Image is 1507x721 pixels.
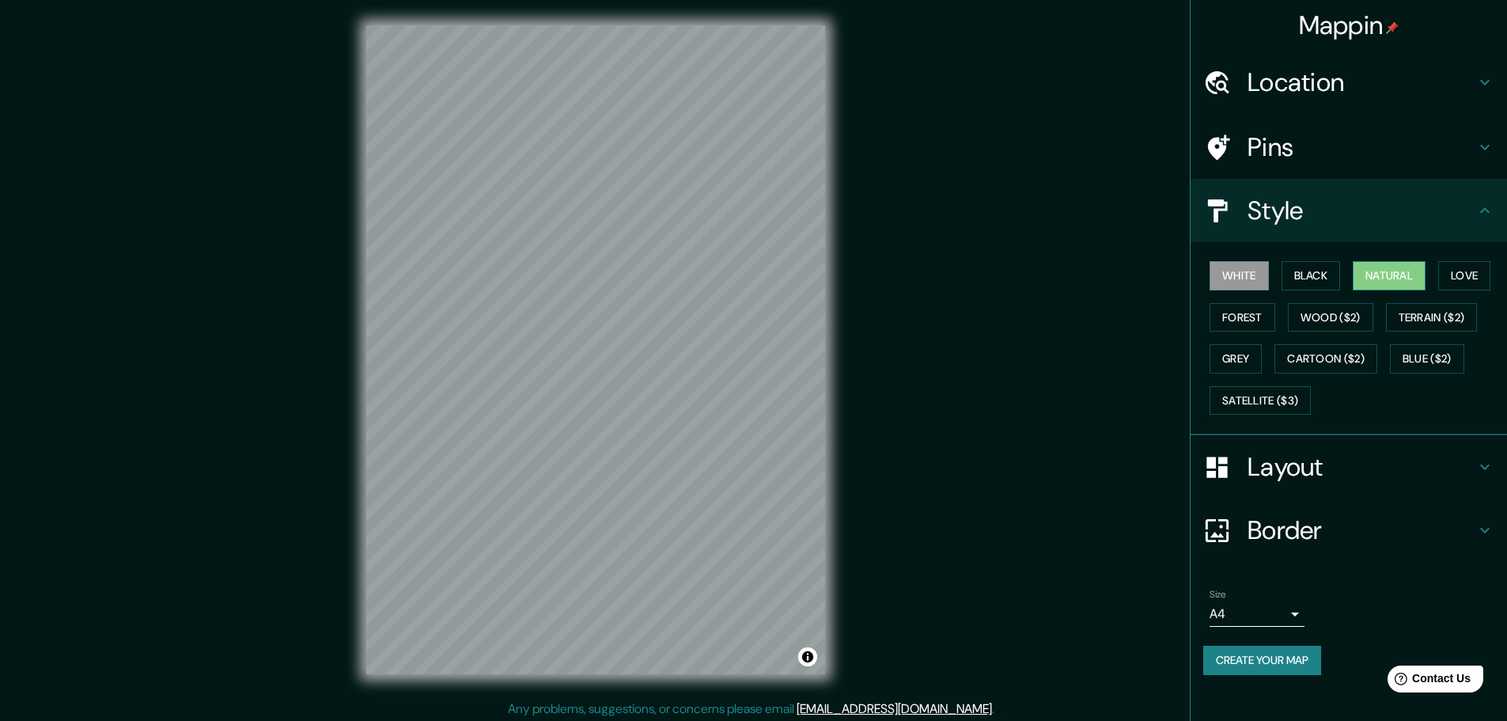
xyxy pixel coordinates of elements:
p: Any problems, suggestions, or concerns please email . [508,700,994,719]
iframe: Help widget launcher [1366,659,1490,704]
button: Natural [1353,261,1426,290]
button: Toggle attribution [798,647,817,666]
button: Black [1282,261,1341,290]
h4: Location [1248,66,1475,98]
button: Love [1438,261,1490,290]
div: Layout [1191,435,1507,499]
button: Forest [1210,303,1275,332]
div: Pins [1191,116,1507,179]
button: Create your map [1203,646,1321,675]
div: A4 [1210,601,1304,627]
button: White [1210,261,1269,290]
label: Size [1210,588,1226,601]
button: Satellite ($3) [1210,386,1311,416]
img: pin-icon.png [1386,21,1399,34]
h4: Layout [1248,451,1475,483]
button: Cartoon ($2) [1274,344,1377,374]
button: Blue ($2) [1390,344,1464,374]
button: Grey [1210,344,1262,374]
h4: Pins [1248,131,1475,163]
div: Style [1191,179,1507,242]
div: Border [1191,499,1507,562]
h4: Mappin [1299,9,1399,41]
button: Terrain ($2) [1386,303,1478,332]
div: Location [1191,51,1507,114]
h4: Style [1248,195,1475,226]
button: Wood ($2) [1288,303,1373,332]
a: [EMAIL_ADDRESS][DOMAIN_NAME] [797,700,992,717]
canvas: Map [366,25,825,674]
h4: Border [1248,514,1475,546]
div: . [994,700,997,719]
div: . [997,700,1000,719]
